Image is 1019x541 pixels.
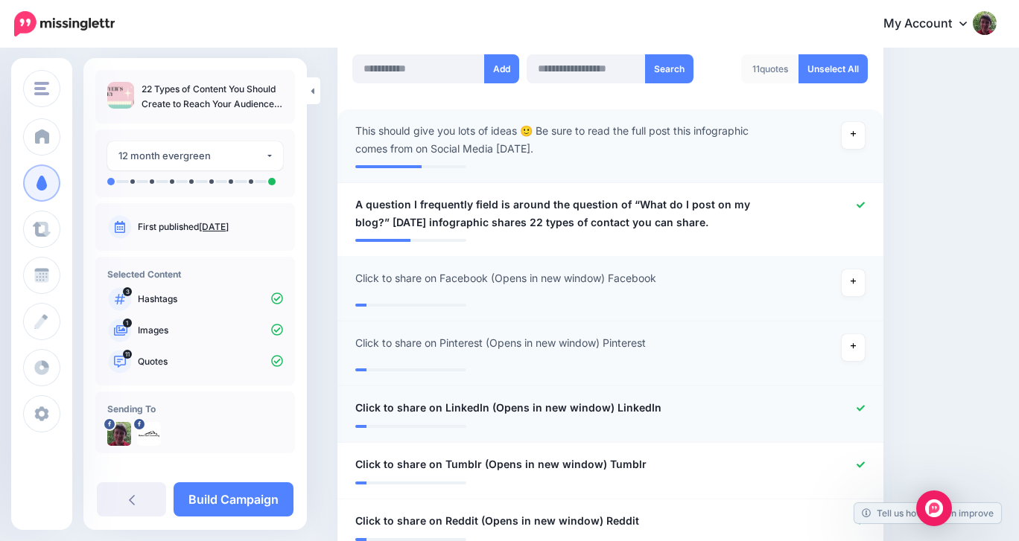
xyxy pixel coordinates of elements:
p: Quotes [138,355,283,368]
button: Add [484,54,519,83]
p: Hashtags [138,292,283,306]
span: Click to share on LinkedIn (Opens in new window) LinkedIn [355,399,661,417]
img: Missinglettr [14,11,115,36]
div: 12 month evergreen [118,147,265,164]
img: menu.png [34,82,49,95]
span: Click to share on Reddit (Opens in new window) Reddit [355,512,639,530]
a: Tell us how we can improve [854,503,1001,523]
a: Unselect All [799,54,868,83]
span: 3 [123,287,132,296]
h4: Sending To [107,403,283,414]
span: Click to share on Facebook (Opens in new window) Facebook [355,269,656,287]
p: 22 Types of Content You Should Create to Reach Your Audience [Infographic] [142,82,283,112]
img: 13325471_1194844100573448_5284269354772004872_n-bsa43867.png [137,422,161,446]
div: quotes [741,54,799,83]
img: fcc2888b0998e6860a1fe12dbfc0b324_thumb.jpg [107,82,134,109]
span: Click to share on Pinterest (Opens in new window) Pinterest [355,334,646,352]
p: First published [138,220,283,234]
p: Images [138,324,283,337]
span: Click to share on Tumblr (Opens in new window) Tumblr [355,455,647,473]
img: 1097755_585196801525926_922583195_o-bsa11342.jpg [107,422,131,446]
button: Search [645,54,693,83]
span: This should give you lots of ideas 🙂 Be sure to read the full post this infographic comes from on... [355,122,776,158]
h4: Selected Content [107,269,283,280]
span: 1 [123,318,132,327]
a: [DATE] [199,221,229,232]
span: 11 [123,350,132,359]
span: A question I frequently field is around the question of “What do I post on my blog?” [DATE] infog... [355,196,776,231]
a: My Account [869,6,997,42]
div: Open Intercom Messenger [916,490,952,526]
span: 11 [752,63,760,74]
button: 12 month evergreen [107,141,283,170]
